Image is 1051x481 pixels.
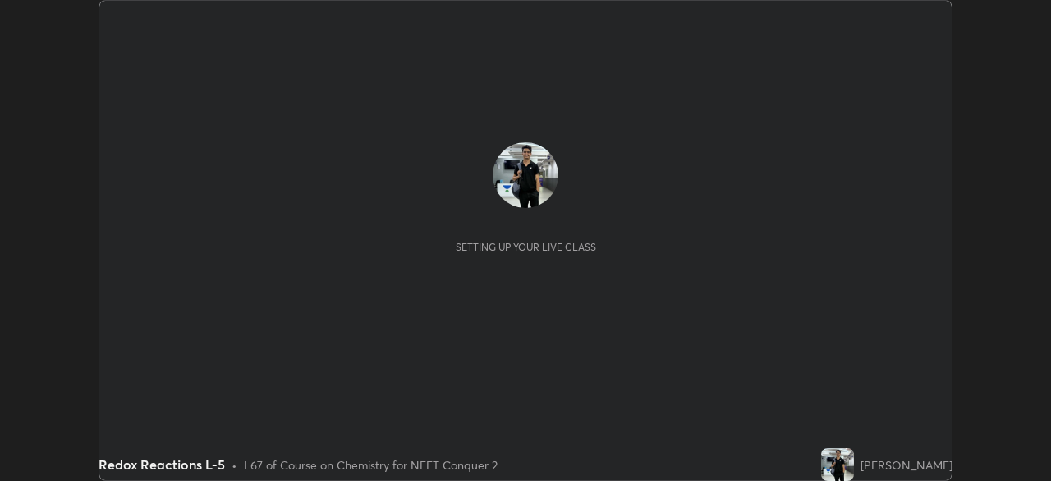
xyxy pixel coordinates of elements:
[861,456,952,474] div: [PERSON_NAME]
[821,448,854,481] img: c88684c4e92247ffae064e3b2ea73d87.jpg
[232,456,237,474] div: •
[99,455,225,474] div: Redox Reactions L-5
[244,456,498,474] div: L67 of Course on Chemistry for NEET Conquer 2
[456,241,596,253] div: Setting up your live class
[493,142,558,208] img: c88684c4e92247ffae064e3b2ea73d87.jpg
